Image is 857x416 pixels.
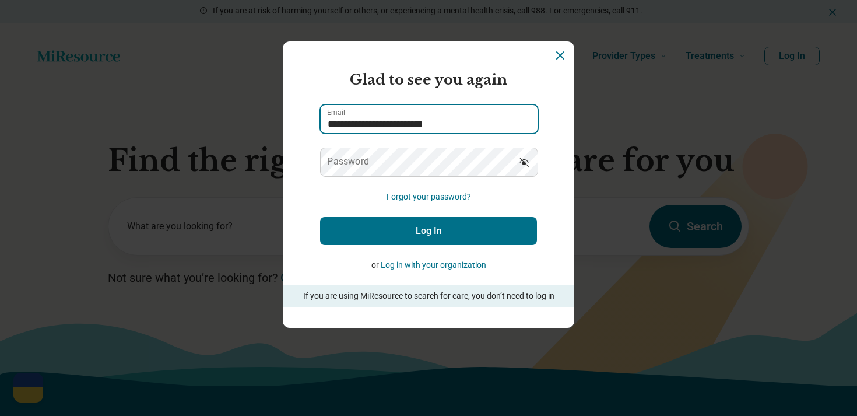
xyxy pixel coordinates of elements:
[283,41,574,328] section: Login Dialog
[511,148,537,176] button: Show password
[320,259,537,271] p: or
[381,259,486,271] button: Log in with your organization
[320,69,537,90] h2: Glad to see you again
[553,48,567,62] button: Dismiss
[327,109,345,116] label: Email
[299,290,558,302] p: If you are using MiResource to search for care, you don’t need to log in
[327,157,369,166] label: Password
[320,217,537,245] button: Log In
[387,191,471,203] button: Forgot your password?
